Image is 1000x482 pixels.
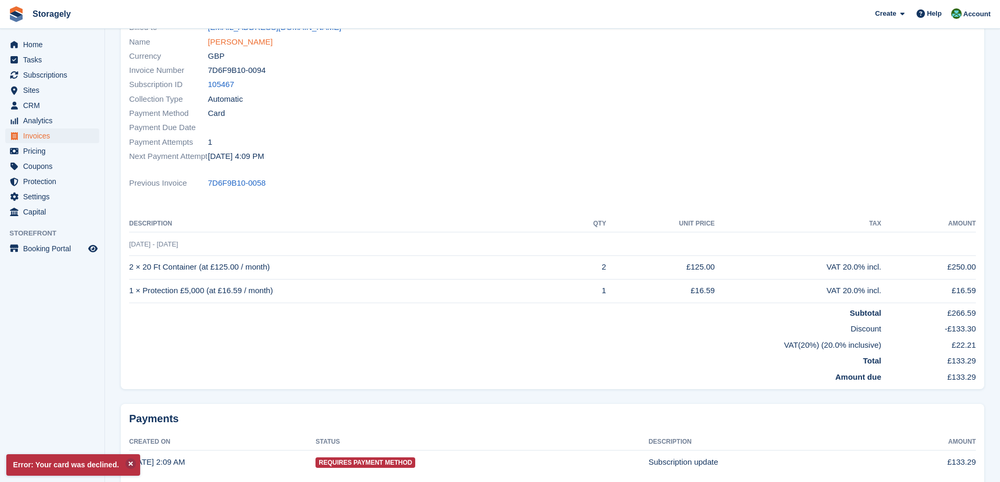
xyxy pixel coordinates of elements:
[5,98,99,113] a: menu
[208,93,243,105] span: Automatic
[5,189,99,204] a: menu
[5,68,99,82] a: menu
[129,255,567,279] td: 2 × 20 Ft Container (at £125.00 / month)
[881,451,976,474] td: £133.29
[23,52,86,67] span: Tasks
[129,93,208,105] span: Collection Type
[129,79,208,91] span: Subscription ID
[8,6,24,22] img: stora-icon-8386f47178a22dfd0bd8f6a31ec36ba5ce8667c1dd55bd0f319d3a0aa187defe.svg
[5,174,99,189] a: menu
[23,83,86,98] span: Sites
[606,279,715,303] td: £16.59
[927,8,942,19] span: Help
[208,177,266,189] a: 7D6F9B10-0058
[208,108,225,120] span: Card
[23,37,86,52] span: Home
[6,454,140,476] p: Error: Your card was declined.
[129,457,185,466] time: 2025-10-03 01:09:19 UTC
[567,216,606,232] th: QTY
[315,457,415,468] span: Requires Payment Method
[23,205,86,219] span: Capital
[881,335,976,351] td: £22.21
[5,83,99,98] a: menu
[5,52,99,67] a: menu
[951,8,962,19] img: Notifications
[129,216,567,232] th: Description
[23,241,86,256] span: Booking Portal
[129,279,567,303] td: 1 × Protection £5,000 (at £16.59 / month)
[567,255,606,279] td: 2
[648,451,881,474] td: Subscription update
[863,356,881,365] strong: Total
[835,372,881,381] strong: Amount due
[715,261,881,273] div: VAT 20.0% incl.
[5,128,99,143] a: menu
[9,228,104,239] span: Storefront
[5,205,99,219] a: menu
[129,151,208,163] span: Next Payment Attempt
[208,36,272,48] a: [PERSON_NAME]
[881,303,976,319] td: £266.59
[881,319,976,335] td: -£133.30
[208,151,264,163] time: 2025-10-05 15:09:24 UTC
[606,255,715,279] td: £125.00
[23,189,86,204] span: Settings
[850,308,881,317] strong: Subtotal
[881,279,976,303] td: £16.59
[23,98,86,113] span: CRM
[23,68,86,82] span: Subscriptions
[129,412,976,425] h2: Payments
[881,351,976,367] td: £133.29
[129,319,881,335] td: Discount
[5,241,99,256] a: menu
[23,144,86,158] span: Pricing
[881,434,976,451] th: Amount
[606,216,715,232] th: Unit Price
[208,65,266,77] span: 7D6F9B10-0094
[28,5,75,23] a: Storagely
[129,36,208,48] span: Name
[315,434,648,451] th: Status
[881,255,976,279] td: £250.00
[129,434,315,451] th: Created On
[648,434,881,451] th: Description
[208,136,212,148] span: 1
[23,113,86,128] span: Analytics
[5,37,99,52] a: menu
[129,335,881,351] td: VAT(20%) (20.0% inclusive)
[715,285,881,297] div: VAT 20.0% incl.
[208,50,225,62] span: GBP
[963,9,991,19] span: Account
[5,113,99,128] a: menu
[129,50,208,62] span: Currency
[5,144,99,158] a: menu
[208,79,234,91] a: 105467
[875,8,896,19] span: Create
[23,128,86,143] span: Invoices
[129,65,208,77] span: Invoice Number
[129,136,208,148] span: Payment Attempts
[129,122,208,134] span: Payment Due Date
[881,216,976,232] th: Amount
[23,174,86,189] span: Protection
[715,216,881,232] th: Tax
[87,242,99,255] a: Preview store
[23,159,86,174] span: Coupons
[881,367,976,383] td: £133.29
[5,159,99,174] a: menu
[567,279,606,303] td: 1
[129,108,208,120] span: Payment Method
[129,177,208,189] span: Previous Invoice
[129,240,178,248] span: [DATE] - [DATE]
